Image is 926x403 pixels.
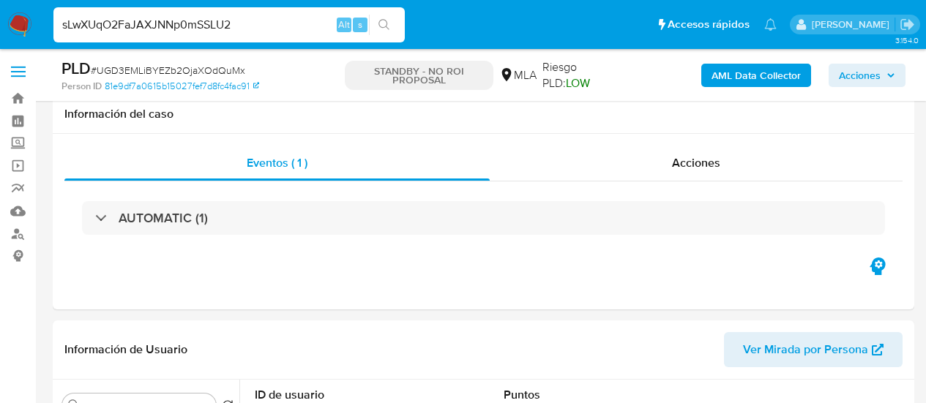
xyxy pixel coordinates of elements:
[566,75,590,91] span: LOW
[64,107,903,121] h1: Información del caso
[64,342,187,357] h1: Información de Usuario
[764,18,777,31] a: Notificaciones
[712,64,801,87] b: AML Data Collector
[701,64,811,87] button: AML Data Collector
[499,67,537,83] div: MLA
[91,63,245,78] span: # UGD3EMLiBYEZb2OjaXOdQuMx
[829,64,906,87] button: Acciones
[504,387,655,403] dt: Puntos
[672,154,720,171] span: Acciones
[358,18,362,31] span: s
[724,332,903,367] button: Ver Mirada por Persona
[82,201,885,235] div: AUTOMATIC (1)
[542,59,622,91] span: Riesgo PLD:
[369,15,399,35] button: search-icon
[119,210,208,226] h3: AUTOMATIC (1)
[839,64,881,87] span: Acciones
[255,387,406,403] dt: ID de usuario
[61,56,91,80] b: PLD
[900,17,915,32] a: Salir
[812,18,895,31] p: gabriela.sanchez@mercadolibre.com
[743,332,868,367] span: Ver Mirada por Persona
[247,154,307,171] span: Eventos ( 1 )
[105,80,259,93] a: 81e9df7a0615b15027fef7d8fc4fac91
[668,17,750,32] span: Accesos rápidos
[338,18,350,31] span: Alt
[61,80,102,93] b: Person ID
[345,61,493,90] p: STANDBY - NO ROI PROPOSAL
[53,15,405,34] input: Buscar usuario o caso...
